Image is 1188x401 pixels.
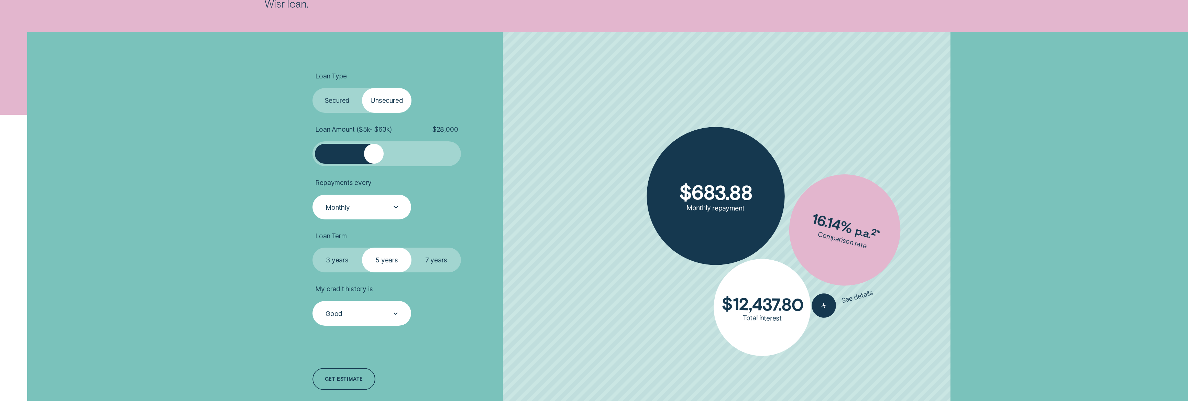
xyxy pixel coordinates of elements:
[362,88,411,113] label: Unsecured
[326,310,342,318] div: Good
[312,88,362,113] label: Secured
[326,203,350,212] div: Monthly
[809,281,876,321] button: See details
[312,368,375,390] a: Get estimate
[315,72,346,80] span: Loan Type
[315,285,373,293] span: My credit history is
[315,232,346,240] span: Loan Term
[312,248,362,272] label: 3 years
[840,289,874,305] span: See details
[315,178,372,187] span: Repayments every
[432,125,458,133] span: $ 28,000
[411,248,461,272] label: 7 years
[362,248,411,272] label: 5 years
[315,125,392,133] span: Loan Amount ( $5k - $63k )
